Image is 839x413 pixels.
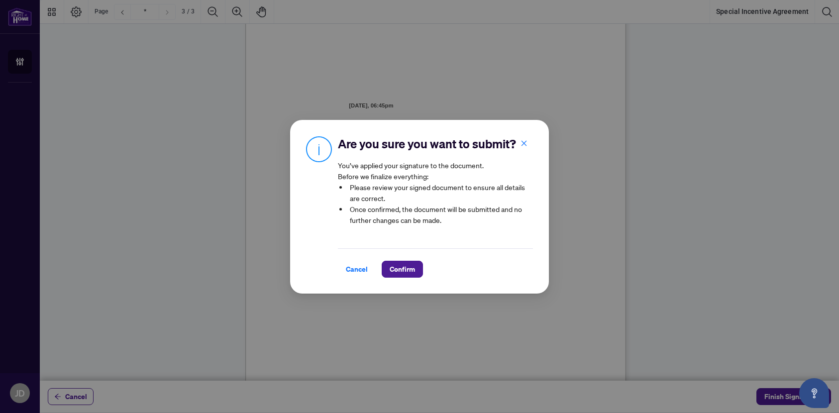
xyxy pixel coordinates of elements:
button: Cancel [338,261,376,278]
img: Info Icon [306,136,332,162]
span: Confirm [390,261,415,277]
li: Please review your signed document to ensure all details are correct. [348,182,533,204]
li: Once confirmed, the document will be submitted and no further changes can be made. [348,204,533,225]
article: You’ve applied your signature to the document. Before we finalize everything: [338,160,533,232]
span: close [521,139,527,146]
button: Open asap [799,378,829,408]
button: Confirm [382,261,423,278]
h2: Are you sure you want to submit? [338,136,533,152]
span: Cancel [346,261,368,277]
